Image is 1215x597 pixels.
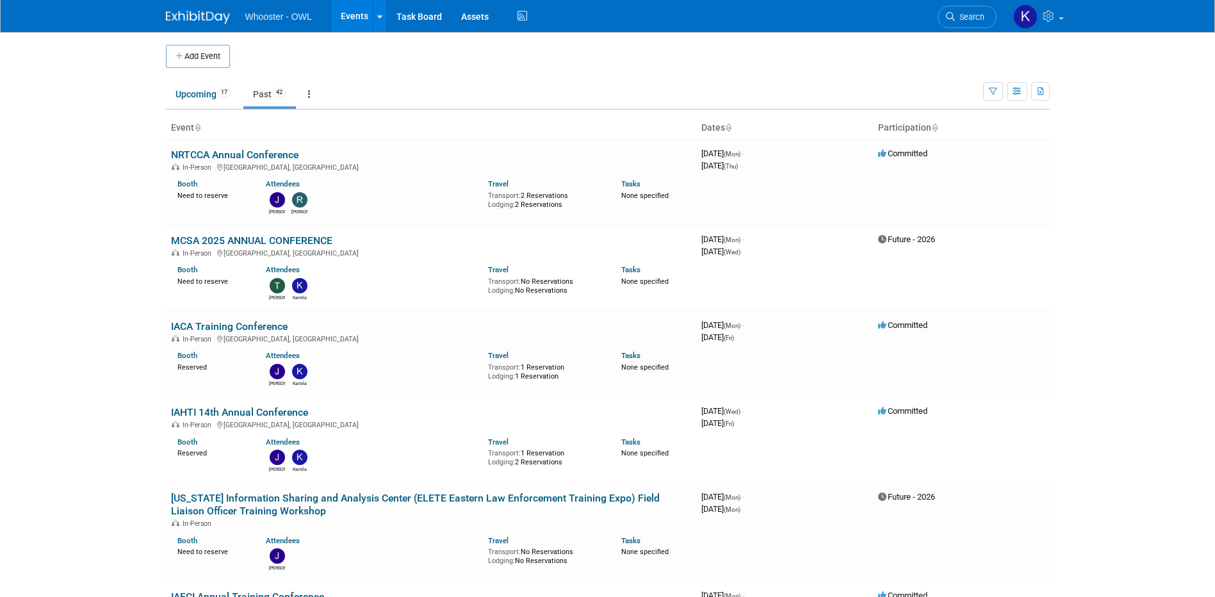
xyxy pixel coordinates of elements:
[266,351,300,360] a: Attendees
[166,82,241,106] a: Upcoming17
[724,163,738,170] span: (Thu)
[172,421,179,427] img: In-Person Event
[724,322,740,329] span: (Mon)
[488,557,515,565] span: Lodging:
[488,192,521,200] span: Transport:
[621,179,640,188] a: Tasks
[183,163,215,172] span: In-Person
[488,458,515,466] span: Lodging:
[292,192,307,208] img: Robert Dugan
[488,446,602,466] div: 1 Reservation 2 Reservations
[621,438,640,446] a: Tasks
[878,492,935,502] span: Future - 2026
[488,179,509,188] a: Travel
[177,361,247,372] div: Reserved
[172,335,179,341] img: In-Person Event
[270,278,285,293] img: Travis Dykes
[183,249,215,258] span: In-Person
[177,265,197,274] a: Booth
[291,293,307,301] div: Kamila Castaneda
[724,334,734,341] span: (Fri)
[217,88,231,97] span: 17
[621,449,669,457] span: None specified
[873,117,1050,139] th: Participation
[270,450,285,465] img: Julia Haber
[878,320,927,330] span: Committed
[696,117,873,139] th: Dates
[177,275,247,286] div: Need to reserve
[878,406,927,416] span: Committed
[291,379,307,387] div: Kamila Castaneda
[701,418,734,428] span: [DATE]
[292,450,307,465] img: Kamila Castaneda
[621,351,640,360] a: Tasks
[270,192,285,208] img: James Justus
[171,149,298,161] a: NRTCCA Annual Conference
[292,364,307,379] img: Kamila Castaneda
[270,364,285,379] img: Julia Haber
[266,179,300,188] a: Attendees
[724,151,740,158] span: (Mon)
[701,406,744,416] span: [DATE]
[171,247,691,258] div: [GEOGRAPHIC_DATA], [GEOGRAPHIC_DATA]
[488,449,521,457] span: Transport:
[269,465,285,473] div: Julia Haber
[701,234,744,244] span: [DATE]
[724,408,740,415] span: (Wed)
[171,161,691,172] div: [GEOGRAPHIC_DATA], [GEOGRAPHIC_DATA]
[488,372,515,380] span: Lodging:
[955,12,984,22] span: Search
[269,293,285,301] div: Travis Dykes
[878,234,935,244] span: Future - 2026
[488,286,515,295] span: Lodging:
[488,200,515,209] span: Lodging:
[270,548,285,564] img: Julia Haber
[701,332,734,342] span: [DATE]
[701,149,744,158] span: [DATE]
[488,545,602,565] div: No Reservations No Reservations
[177,189,247,200] div: Need to reserve
[171,419,691,429] div: [GEOGRAPHIC_DATA], [GEOGRAPHIC_DATA]
[171,320,288,332] a: IACA Training Conference
[621,277,669,286] span: None specified
[177,351,197,360] a: Booth
[621,363,669,372] span: None specified
[724,236,740,243] span: (Mon)
[266,536,300,545] a: Attendees
[269,208,285,215] div: James Justus
[701,320,744,330] span: [DATE]
[171,492,660,517] a: [US_STATE] Information Sharing and Analysis Center (ELETE Eastern Law Enforcement Training Expo) ...
[1013,4,1038,29] img: Kamila Castaneda
[166,117,696,139] th: Event
[701,161,738,170] span: [DATE]
[724,494,740,501] span: (Mon)
[701,492,744,502] span: [DATE]
[621,192,669,200] span: None specified
[272,88,286,97] span: 42
[166,11,230,24] img: ExhibitDay
[621,536,640,545] a: Tasks
[742,492,744,502] span: -
[701,247,740,256] span: [DATE]
[488,189,602,209] div: 2 Reservations 2 Reservations
[194,122,200,133] a: Sort by Event Name
[488,361,602,380] div: 1 Reservation 1 Reservation
[878,149,927,158] span: Committed
[742,406,744,416] span: -
[291,465,307,473] div: Kamila Castaneda
[488,275,602,295] div: No Reservations No Reservations
[266,438,300,446] a: Attendees
[269,564,285,571] div: Julia Haber
[183,335,215,343] span: In-Person
[171,406,308,418] a: IAHTI 14th Annual Conference
[488,265,509,274] a: Travel
[931,122,938,133] a: Sort by Participation Type
[724,249,740,256] span: (Wed)
[488,548,521,556] span: Transport:
[742,320,744,330] span: -
[292,278,307,293] img: Kamila Castaneda
[172,519,179,526] img: In-Person Event
[488,277,521,286] span: Transport:
[243,82,296,106] a: Past42
[177,536,197,545] a: Booth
